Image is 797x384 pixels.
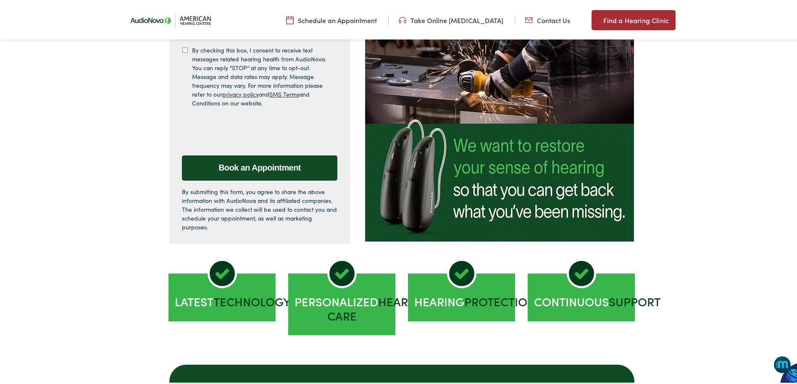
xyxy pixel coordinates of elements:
input: Book an Appointment [182,154,337,179]
span: Support [609,291,660,308]
a: Contact Us [525,14,570,23]
h2: Hearing [414,293,509,307]
img: utility icon [592,13,599,24]
img: utility icon [525,14,533,23]
label: By checking this box, I consent to receive text messages related hearing health from AudioNova. Y... [192,44,330,106]
img: utility icon [399,14,406,23]
a: Find a Hearing Clinic [592,8,676,29]
h2: Personalized [295,293,389,321]
a: SMS Terms [269,88,299,97]
a: Take Online [MEDICAL_DATA] [399,14,503,23]
img: utility icon [286,14,294,23]
h2: Latest [175,293,269,307]
h2: Continuous [534,293,629,307]
a: privacy policy [222,88,259,97]
p: By submitting this form, you agree to share the above information with AudioNova and its affiliat... [182,186,337,230]
iframe: reCAPTCHA [182,113,310,145]
span: Technology [213,291,291,308]
span: Protection [464,291,535,308]
span: Hearing Care [327,291,429,322]
a: Schedule an Appointment [286,14,377,23]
